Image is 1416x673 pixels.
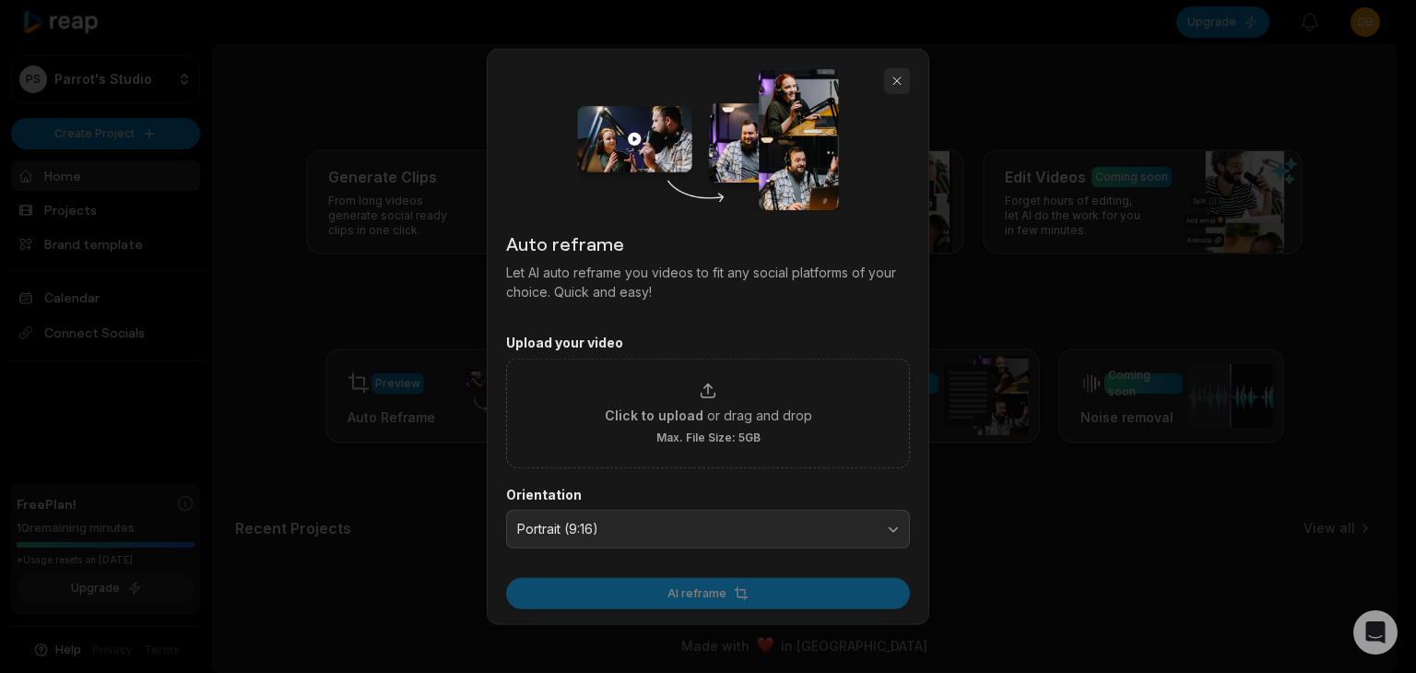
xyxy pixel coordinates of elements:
h2: Auto reframe [506,230,910,257]
span: or drag and drop [707,405,812,424]
button: Portrait (9:16) [506,510,910,549]
span: Max. File Size: 5GB [656,430,761,444]
label: Orientation [506,486,910,502]
label: Upload your video [506,335,910,351]
img: auto_reframe_dialog.png [577,68,838,211]
span: Click to upload [605,405,703,424]
span: Portrait (9:16) [517,521,873,537]
p: Let AI auto reframe you videos to fit any social platforms of your choice. Quick and easy! [506,263,910,301]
